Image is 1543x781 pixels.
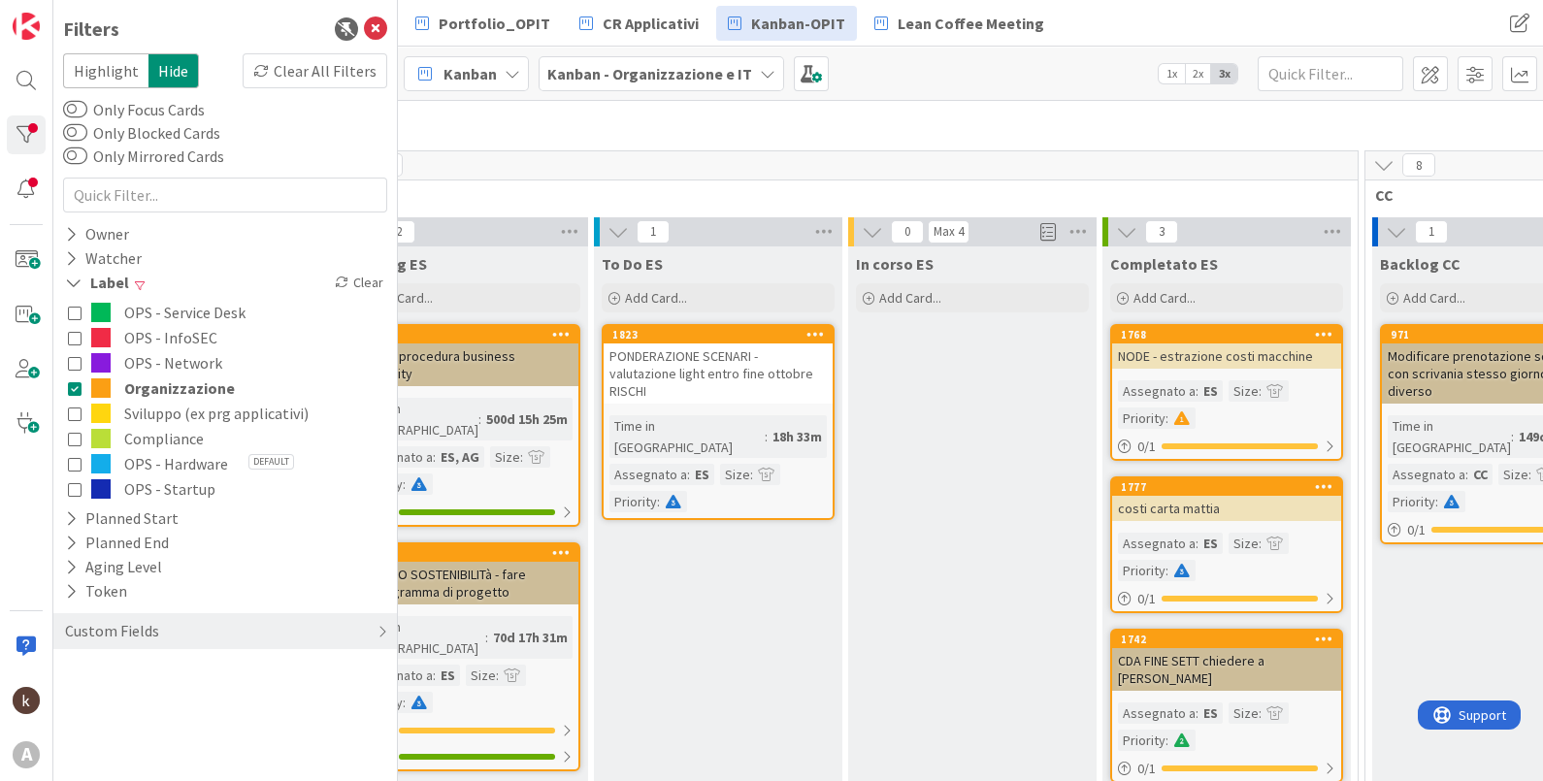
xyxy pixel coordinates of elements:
[1511,426,1514,447] span: :
[1185,64,1211,83] span: 2x
[63,121,220,145] label: Only Blocked Cards
[485,627,488,648] span: :
[1259,380,1262,402] span: :
[1407,520,1426,540] span: 0 / 1
[750,464,753,485] span: :
[1165,560,1168,581] span: :
[243,53,387,88] div: Clear All Filters
[403,692,406,713] span: :
[349,326,578,343] div: 301
[1137,437,1156,457] span: 0 / 1
[602,324,835,520] a: 1823PONDERAZIONE SCENARI - valutazione light entro fine ottobre RISCHITime in [GEOGRAPHIC_DATA]:1...
[349,544,578,562] div: 1252
[63,100,87,119] button: Only Focus Cards
[1112,587,1341,611] div: 0/1
[349,562,578,604] div: BILANCIO SOSTENIBILITà - fare organigramma di progetto
[13,741,40,768] div: A
[751,12,845,35] span: Kanban-OPIT
[68,426,382,451] button: Compliance
[1229,702,1259,724] div: Size
[124,300,246,325] span: OPS - Service Desk
[1112,326,1341,343] div: 1768
[1498,464,1528,485] div: Size
[765,426,768,447] span: :
[1380,254,1461,274] span: Backlog CC
[63,146,87,166] button: Only Mirrored Cards
[1118,730,1165,751] div: Priority
[863,6,1056,41] a: Lean Coffee Meeting
[371,289,433,307] span: Add Card...
[1165,730,1168,751] span: :
[1198,533,1223,554] div: ES
[1229,533,1259,554] div: Size
[1112,478,1341,496] div: 1777
[625,289,687,307] span: Add Card...
[1121,633,1341,646] div: 1742
[1118,533,1196,554] div: Assegnato a
[609,491,657,512] div: Priority
[478,408,481,430] span: :
[1112,648,1341,691] div: CDA FINE SETT chiedere a [PERSON_NAME]
[1145,220,1178,244] span: 3
[433,446,436,468] span: :
[41,3,88,26] span: Support
[68,476,382,502] button: OPS - Startup
[349,343,578,386] div: LUINO - procedura business continuity
[603,12,699,35] span: CR Applicativi
[1118,702,1196,724] div: Assegnato a
[490,446,520,468] div: Size
[1112,631,1341,648] div: 1742
[331,271,387,295] div: Clear
[248,454,294,470] span: Default
[403,473,406,495] span: :
[1110,476,1343,613] a: 1777costi carta mattiaAssegnato a:ESSize:Priority:0/1
[1118,407,1165,429] div: Priority
[720,464,750,485] div: Size
[347,324,580,527] a: 301LUINO - procedura business continuityTime in [GEOGRAPHIC_DATA]:500d 15h 25mAssegnato a:ES, AGS...
[1112,326,1341,369] div: 1768NODE - estrazione costi macchine
[1388,415,1511,458] div: Time in [GEOGRAPHIC_DATA]
[604,326,833,343] div: 1823
[891,220,924,244] span: 0
[1112,631,1341,691] div: 1742CDA FINE SETT chiedere a [PERSON_NAME]
[1528,464,1531,485] span: :
[1121,328,1341,342] div: 1768
[1259,702,1262,724] span: :
[1112,343,1341,369] div: NODE - estrazione costi macchine
[68,451,382,476] button: OPS - HardwareDefault
[716,6,857,41] a: Kanban-OPIT
[355,398,478,440] div: Time in [GEOGRAPHIC_DATA]
[124,426,204,451] span: Compliance
[63,619,161,643] div: Custom Fields
[124,476,215,502] span: OPS - Startup
[1259,533,1262,554] span: :
[382,220,415,244] span: 2
[63,271,131,295] div: Label
[1112,496,1341,521] div: costi carta mattia
[358,328,578,342] div: 301
[604,343,833,404] div: PONDERAZIONE SCENARI - valutazione light entro fine ottobre RISCHI
[63,531,171,555] div: Planned End
[436,665,460,686] div: ES
[604,326,833,404] div: 1823PONDERAZIONE SCENARI - valutazione light entro fine ottobre RISCHI
[609,464,687,485] div: Assegnato a
[1403,289,1465,307] span: Add Card...
[612,328,833,342] div: 1823
[1198,380,1223,402] div: ES
[63,145,224,168] label: Only Mirrored Cards
[496,665,499,686] span: :
[358,546,578,560] div: 1252
[1118,560,1165,581] div: Priority
[1211,64,1237,83] span: 3x
[124,451,228,476] span: OPS - Hardware
[547,64,752,83] b: Kanban - Organizzazione e IT
[124,350,222,375] span: OPS - Network
[1159,64,1185,83] span: 1x
[1198,702,1223,724] div: ES
[13,687,40,714] img: kh
[68,375,382,401] button: Organizzazione
[488,627,573,648] div: 70d 17h 31m
[481,408,573,430] div: 500d 15h 25m
[637,220,670,244] span: 1
[63,178,387,212] input: Quick Filter...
